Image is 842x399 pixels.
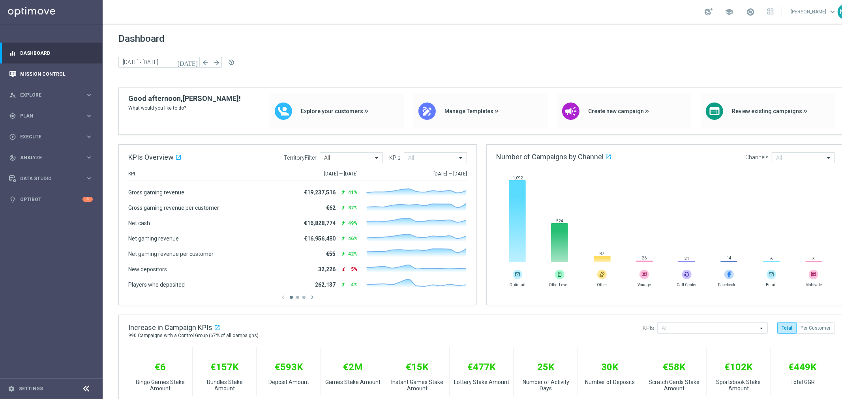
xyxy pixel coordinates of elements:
a: [PERSON_NAME]keyboard_arrow_down [790,6,838,18]
div: Dashboard [9,43,93,63]
span: Explore [20,93,85,97]
i: equalizer [9,50,16,57]
span: keyboard_arrow_down [828,7,837,16]
a: Dashboard [20,43,93,63]
i: keyboard_arrow_right [85,133,93,140]
button: Mission Control [9,71,93,77]
i: keyboard_arrow_right [85,175,93,182]
i: lightbulb [9,196,16,203]
i: track_changes [9,154,16,161]
i: keyboard_arrow_right [85,91,93,99]
button: person_search Explore keyboard_arrow_right [9,92,93,98]
div: Optibot [9,189,93,210]
button: equalizer Dashboard [9,50,93,56]
div: Analyze [9,154,85,161]
i: play_circle_outline [9,133,16,140]
div: 8 [83,197,93,202]
a: Settings [19,386,43,391]
span: Analyze [20,155,85,160]
div: Explore [9,91,85,99]
div: Data Studio [9,175,85,182]
button: track_changes Analyze keyboard_arrow_right [9,155,93,161]
button: lightbulb Optibot 8 [9,196,93,203]
div: Mission Control [9,63,93,84]
span: school [725,7,733,16]
i: gps_fixed [9,112,16,119]
a: Optibot [20,189,83,210]
span: Plan [20,114,85,118]
span: Execute [20,134,85,139]
i: keyboard_arrow_right [85,112,93,119]
div: Plan [9,112,85,119]
i: settings [8,385,15,392]
span: Data Studio [20,176,85,181]
button: play_circle_outline Execute keyboard_arrow_right [9,134,93,140]
i: person_search [9,91,16,99]
div: Execute [9,133,85,140]
a: Mission Control [20,63,93,84]
button: Data Studio keyboard_arrow_right [9,175,93,182]
button: gps_fixed Plan keyboard_arrow_right [9,113,93,119]
i: keyboard_arrow_right [85,154,93,161]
